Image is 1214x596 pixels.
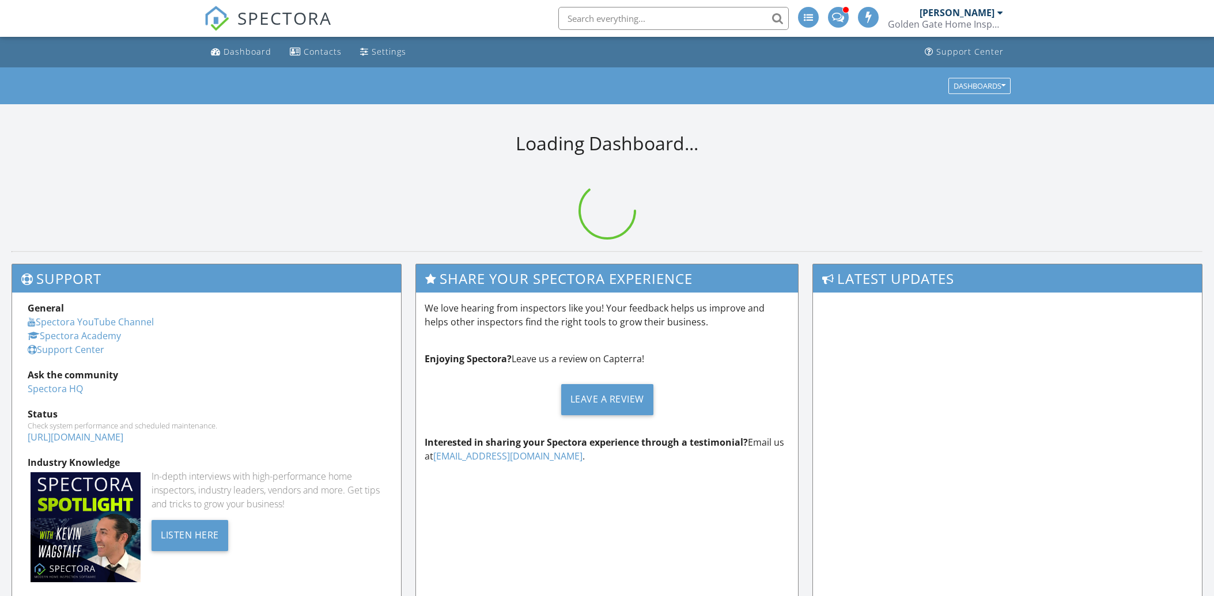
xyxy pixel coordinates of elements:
p: We love hearing from inspectors like you! Your feedback helps us improve and helps other inspecto... [425,301,789,329]
div: Support Center [936,46,1004,57]
img: The Best Home Inspection Software - Spectora [204,6,229,31]
div: Golden Gate Home Inspections [888,18,1003,30]
strong: Interested in sharing your Spectora experience through a testimonial? [425,436,748,449]
h3: Share Your Spectora Experience [416,264,798,293]
input: Search everything... [558,7,789,30]
a: Contacts [285,41,346,63]
div: Status [28,407,385,421]
strong: General [28,302,64,314]
a: Dashboard [206,41,276,63]
a: Support Center [920,41,1008,63]
div: [PERSON_NAME] [920,7,994,18]
a: Settings [355,41,411,63]
a: SPECTORA [204,16,332,40]
div: Listen Here [152,520,228,551]
a: Listen Here [152,528,228,541]
div: Dashboard [224,46,271,57]
img: Spectoraspolightmain [31,472,141,582]
a: Support Center [28,343,104,356]
div: Industry Knowledge [28,455,385,469]
a: Spectora YouTube Channel [28,316,154,328]
a: Spectora Academy [28,329,121,342]
p: Leave us a review on Capterra! [425,352,789,366]
div: In-depth interviews with high-performance home inspectors, industry leaders, vendors and more. Ge... [152,469,385,511]
div: Ask the community [28,368,385,382]
div: Contacts [304,46,342,57]
a: [URL][DOMAIN_NAME] [28,431,123,443]
a: Spectora HQ [28,382,83,395]
strong: Enjoying Spectora? [425,352,512,365]
h3: Support [12,264,401,293]
div: Leave a Review [561,384,653,415]
div: Dashboards [954,82,1005,90]
div: Check system performance and scheduled maintenance. [28,421,385,430]
p: Email us at . [425,435,789,463]
h3: Latest Updates [813,264,1202,293]
span: SPECTORA [237,6,332,30]
div: Settings [372,46,406,57]
a: Leave a Review [425,375,789,424]
a: [EMAIL_ADDRESS][DOMAIN_NAME] [433,450,583,462]
button: Dashboards [948,78,1011,94]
